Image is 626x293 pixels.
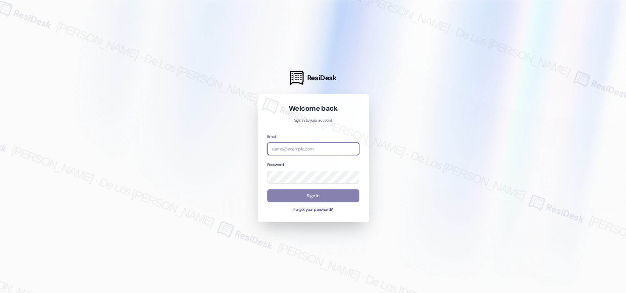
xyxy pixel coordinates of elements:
button: Sign In [267,189,359,202]
input: name@example.com [267,143,359,155]
h1: Welcome back [267,104,359,113]
span: ResiDesk [307,73,336,83]
label: Email [267,134,276,139]
p: Sign in to your account [267,118,359,124]
button: Forgot your password? [267,207,359,213]
img: ResiDesk Logo [290,71,304,85]
label: Password [267,162,284,167]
